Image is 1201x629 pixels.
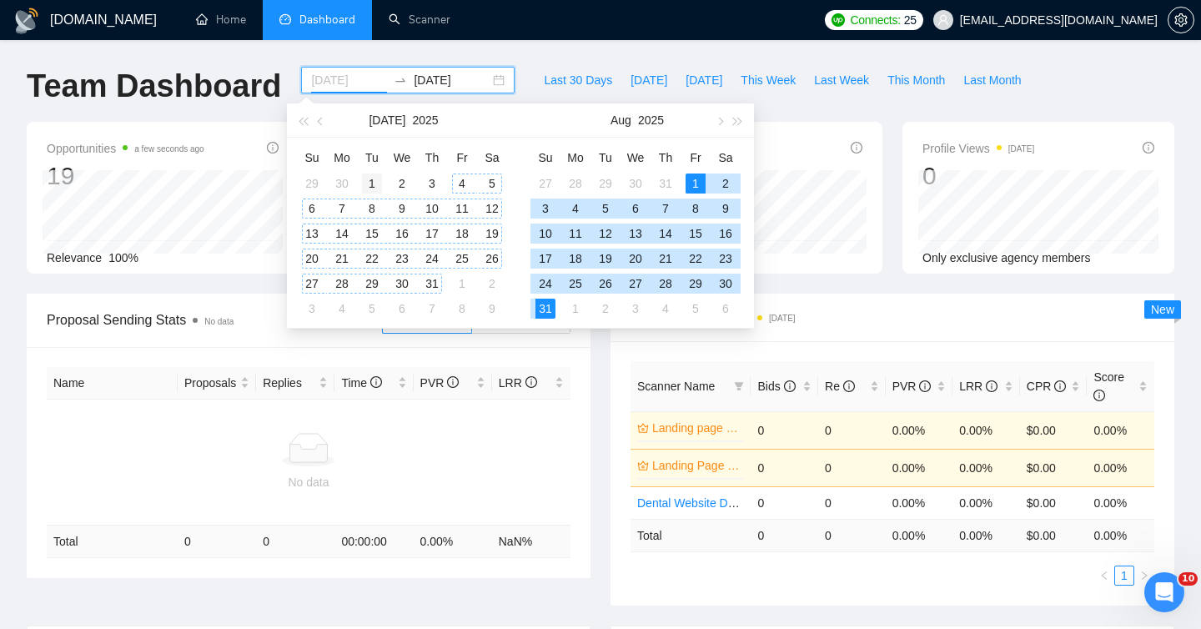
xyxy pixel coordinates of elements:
[595,224,616,244] div: 12
[590,221,621,246] td: 2025-08-12
[621,271,651,296] td: 2025-08-27
[447,144,477,171] th: Fr
[530,171,560,196] td: 2025-07-27
[422,224,442,244] div: 17
[297,246,327,271] td: 2025-07-20
[637,496,788,510] a: Dental Website Development
[452,299,472,319] div: 8
[952,519,1020,551] td: 0.00 %
[832,13,845,27] img: upwork-logo.png
[452,249,472,269] div: 25
[482,199,502,219] div: 12
[560,271,590,296] td: 2025-08-25
[681,246,711,271] td: 2025-08-22
[535,274,555,294] div: 24
[387,221,417,246] td: 2025-07-16
[963,71,1021,89] span: Last Month
[784,380,796,392] span: info-circle
[621,171,651,196] td: 2025-07-30
[626,249,646,269] div: 20
[590,144,621,171] th: Tu
[681,221,711,246] td: 2025-08-15
[919,380,931,392] span: info-circle
[611,103,631,137] button: Aug
[256,526,334,558] td: 0
[560,196,590,221] td: 2025-08-04
[656,199,676,219] div: 7
[417,196,447,221] td: 2025-07-10
[590,171,621,196] td: 2025-07-29
[1087,519,1154,551] td: 0.00 %
[535,249,555,269] div: 17
[1178,572,1198,586] span: 10
[422,249,442,269] div: 24
[279,13,291,25] span: dashboard
[954,67,1030,93] button: Last Month
[565,199,585,219] div: 4
[686,199,706,219] div: 8
[530,296,560,321] td: 2025-08-31
[686,224,706,244] div: 15
[530,196,560,221] td: 2025-08-03
[892,380,932,393] span: PVR
[626,199,646,219] div: 6
[681,271,711,296] td: 2025-08-29
[204,317,234,326] span: No data
[886,449,953,486] td: 0.00%
[447,246,477,271] td: 2025-07-25
[530,246,560,271] td: 2025-08-17
[327,171,357,196] td: 2025-06-30
[477,271,507,296] td: 2025-08-02
[656,299,676,319] div: 4
[357,296,387,321] td: 2025-08-05
[637,422,649,434] span: crown
[843,380,855,392] span: info-circle
[297,196,327,221] td: 2025-07-06
[595,174,616,194] div: 29
[922,138,1034,159] span: Profile Views
[734,381,744,391] span: filter
[638,103,664,137] button: 2025
[1020,486,1088,519] td: $0.00
[952,486,1020,519] td: 0.00%
[47,138,204,159] span: Opportunities
[447,196,477,221] td: 2025-07-11
[952,411,1020,449] td: 0.00%
[452,174,472,194] div: 4
[482,299,502,319] div: 9
[850,11,900,29] span: Connects:
[631,71,667,89] span: [DATE]
[711,144,741,171] th: Sa
[47,251,102,264] span: Relevance
[297,221,327,246] td: 2025-07-13
[595,299,616,319] div: 2
[565,249,585,269] div: 18
[751,519,818,551] td: 0
[387,144,417,171] th: We
[412,103,438,137] button: 2025
[681,196,711,221] td: 2025-08-08
[1168,13,1193,27] span: setting
[886,411,953,449] td: 0.00%
[477,221,507,246] td: 2025-07-19
[716,249,736,269] div: 23
[357,271,387,296] td: 2025-07-29
[805,67,878,93] button: Last Week
[818,411,886,449] td: 0
[1168,13,1194,27] a: setting
[196,13,246,27] a: homeHome
[422,174,442,194] div: 3
[741,71,796,89] span: This Week
[357,221,387,246] td: 2025-07-15
[731,67,805,93] button: This Week
[311,71,387,89] input: Start date
[387,196,417,221] td: 2025-07-09
[656,249,676,269] div: 21
[530,221,560,246] td: 2025-08-10
[937,14,949,26] span: user
[452,274,472,294] div: 1
[387,296,417,321] td: 2025-08-06
[332,274,352,294] div: 28
[302,174,322,194] div: 29
[652,419,741,437] a: Landing page Developer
